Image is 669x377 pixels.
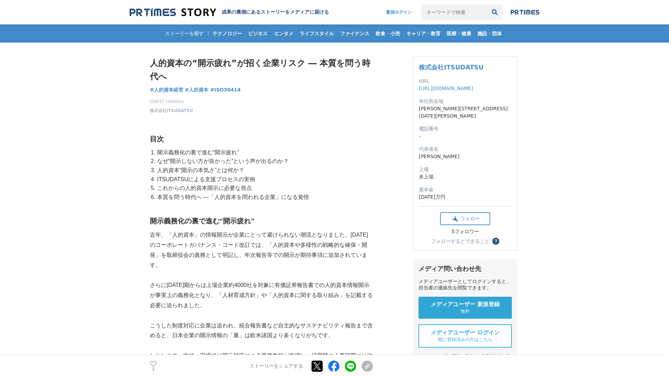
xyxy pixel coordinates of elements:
[373,24,403,43] a: 飲食・小売
[150,57,373,83] h1: 人的資本の“開示疲れ”が招く企業リスク ― 本質を問う時代へ
[150,217,254,225] strong: 開示義務化の裏で進む“開示疲れ”
[245,24,270,43] a: ビジネス
[297,24,337,43] a: ライフスタイル
[419,193,512,201] dd: [DATE]万円
[418,265,512,273] div: メディア問い合わせ先
[337,24,372,43] a: ファイナンス
[373,30,403,37] span: 飲食・小売
[431,329,500,337] span: メディアユーザー ログイン
[419,133,512,140] dd: -
[249,363,303,369] p: ストーリーをシェアする
[185,86,209,94] a: #人的資本
[403,24,443,43] a: キャリア・教育
[419,86,473,91] a: [URL][DOMAIN_NAME]
[271,24,296,43] a: エンタメ
[418,324,512,348] a: メディアユーザー ログイン 既に登録済みの方はこちら
[438,337,492,343] span: 既に登録済みの方はこちら
[130,8,329,17] a: 成果の裏側にあるストーリーをメディアに届ける 成果の裏側にあるストーリーをメディアに届ける
[492,238,499,245] button: ？
[245,30,270,37] span: ビジネス
[419,98,512,105] dt: 本社所在地
[155,193,373,202] li: 本質を問う時代へ ―「人的資本を問われる企業」になる覚悟
[431,239,490,244] div: フォローするとできること
[440,229,490,235] div: 5フォロワー
[461,308,470,315] span: 無料
[155,175,373,184] li: ITSUDATSUによる支援プロセスの実例
[419,173,512,180] dd: 未上場
[419,186,512,193] dt: 資本金
[493,239,498,244] span: ？
[150,86,183,94] a: #人的資本経営
[222,9,329,15] h2: 成果の裏側にあるストーリーをメディアに届ける
[155,148,373,157] li: 開示義務化の裏で進む“開示疲れ”
[418,279,512,291] div: メディアユーザーとしてログインすると、担当者の連絡先を閲覧できます。
[487,5,502,20] button: 検索
[419,125,512,133] dt: 電話番号
[150,98,193,105] span: [DATE] 10時00分
[155,166,373,175] li: 人的資本“開示の本気さ”とは何か？
[130,8,216,17] img: 成果の裏側にあるストーリーをメディアに届ける
[511,9,539,15] img: prtimes
[475,24,505,43] a: 施設・団体
[271,30,296,37] span: エンタメ
[210,86,241,94] a: #ISO30414
[419,146,512,153] dt: 代表者名
[403,30,443,37] span: キャリア・教育
[444,24,474,43] a: 医療・健康
[150,351,373,371] p: しかしその一方で、現場では開示対応による業務負担が急増し、経営陣や人事部門には次第に が広がっています。
[379,5,418,20] a: 配信ログイン
[150,135,164,143] strong: 目次
[419,77,512,85] dt: URL
[421,5,487,20] input: キーワードで検索
[150,230,373,270] p: 近年、「人的資本」の情報開示が企業にとって避けられない潮流となりました。[DATE]のコーポレートガバナンス・コード改訂では、「人的資本や多様性の戦略的な確保・開発」を取締役会の責務として明記し...
[155,184,373,193] li: これからの人的資本開示に必要な視点
[155,157,373,166] li: なぜ“開示しない方が良かった”という声が出るのか？
[297,30,337,37] span: ライフスタイル
[150,321,373,341] p: こうした制度対応に企業は追われ、統合報告書など自主的なサステナビリティ報告まで含めると、日本企業の開示情報の「量」は欧米諸国より多くなりがちです。
[475,30,505,37] span: 施設・団体
[440,212,490,225] button: フォロー
[337,30,372,37] span: ファイナンス
[444,30,474,37] span: 医療・健康
[150,368,157,371] p: 2
[210,30,245,37] span: テクノロジー
[419,166,512,173] dt: 上場
[418,297,512,319] a: メディアユーザー 新規登録 無料
[419,64,484,71] a: 株式会社ITSUDATSU
[419,153,512,160] dd: [PERSON_NAME]
[431,301,500,308] span: メディアユーザー 新規登録
[150,280,373,310] p: さらに[DATE]期からは上場企業約4000社を対象に有価証券報告書での人的資本情報開示が事実上の義務化となり、「人材育成方針」や「人的資本に関する取り組み」を記載する必要に迫られました。
[210,24,245,43] a: テクノロジー
[150,108,193,114] a: 株式会社ITSUDATSU
[419,105,512,120] dd: [PERSON_NAME][STREET_ADDRESS][DATE][PERSON_NAME]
